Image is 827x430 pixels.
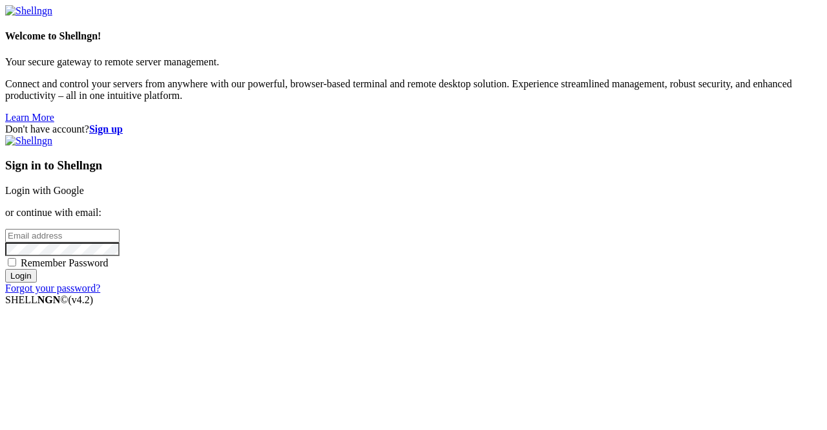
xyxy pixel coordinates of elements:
img: Shellngn [5,5,52,17]
div: Don't have account? [5,124,822,135]
h3: Sign in to Shellngn [5,158,822,173]
span: 4.2.0 [68,294,94,305]
a: Login with Google [5,185,84,196]
b: NGN [37,294,61,305]
a: Sign up [89,124,123,134]
input: Email address [5,229,120,242]
span: Remember Password [21,257,109,268]
p: or continue with email: [5,207,822,219]
input: Login [5,269,37,283]
a: Forgot your password? [5,283,100,294]
a: Learn More [5,112,54,123]
h4: Welcome to Shellngn! [5,30,822,42]
img: Shellngn [5,135,52,147]
input: Remember Password [8,258,16,266]
p: Connect and control your servers from anywhere with our powerful, browser-based terminal and remo... [5,78,822,102]
span: SHELL © [5,294,93,305]
p: Your secure gateway to remote server management. [5,56,822,68]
